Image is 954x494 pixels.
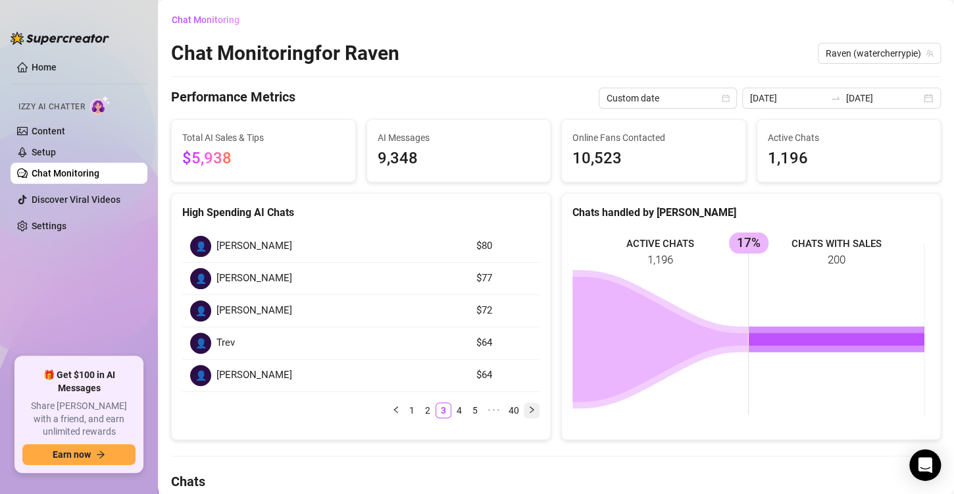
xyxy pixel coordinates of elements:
[11,32,109,45] img: logo-BBDzfeDw.svg
[524,402,540,418] li: Next Page
[468,403,482,418] a: 5
[216,303,292,319] span: [PERSON_NAME]
[476,335,532,351] article: $64
[182,204,540,221] div: High Spending AI Chats
[388,402,404,418] li: Previous Page
[216,271,292,287] span: [PERSON_NAME]
[436,403,451,418] a: 3
[190,300,211,321] div: 👤
[32,126,65,136] a: Content
[483,402,504,418] li: Next 5 Pages
[32,62,57,72] a: Home
[505,403,523,418] a: 40
[451,402,467,418] li: 4
[171,41,399,66] h2: Chat Monitoring for Raven
[32,194,120,205] a: Discover Viral Videos
[607,88,729,108] span: Custom date
[830,93,841,103] span: swap-right
[467,402,483,418] li: 5
[171,9,250,30] button: Chat Monitoring
[909,449,941,481] div: Open Intercom Messenger
[768,130,930,145] span: Active Chats
[53,449,91,460] span: Earn now
[436,402,451,418] li: 3
[190,333,211,354] div: 👤
[722,94,730,102] span: calendar
[190,365,211,386] div: 👤
[32,147,56,157] a: Setup
[18,101,85,113] span: Izzy AI Chatter
[190,268,211,289] div: 👤
[846,91,921,105] input: End date
[524,402,540,418] button: right
[190,236,211,257] div: 👤
[750,91,825,105] input: Start date
[528,406,536,414] span: right
[830,93,841,103] span: to
[388,402,404,418] button: left
[476,271,532,287] article: $77
[378,146,540,171] span: 9,348
[96,450,105,459] span: arrow-right
[404,402,420,418] li: 1
[216,335,235,351] span: Trev
[483,402,504,418] span: •••
[420,403,435,418] a: 2
[476,368,532,383] article: $64
[768,146,930,171] span: 1,196
[182,149,232,167] span: $5,938
[392,406,400,414] span: left
[826,43,933,63] span: Raven (watercherrypie)
[572,130,735,145] span: Online Fans Contacted
[504,402,524,418] li: 40
[926,49,934,57] span: team
[22,444,136,465] button: Earn nowarrow-right
[32,168,99,178] a: Chat Monitoring
[572,204,930,221] div: Chats handled by [PERSON_NAME]
[378,130,540,145] span: AI Messages
[22,369,136,395] span: 🎁 Get $100 in AI Messages
[171,472,941,491] h4: Chats
[182,130,345,145] span: Total AI Sales & Tips
[405,403,419,418] a: 1
[90,96,111,115] img: AI Chatter
[216,238,292,254] span: [PERSON_NAME]
[171,88,295,109] h4: Performance Metrics
[572,146,735,171] span: 10,523
[476,303,532,319] article: $72
[172,14,239,25] span: Chat Monitoring
[216,368,292,383] span: [PERSON_NAME]
[476,238,532,254] article: $80
[452,403,466,418] a: 4
[22,400,136,439] span: Share [PERSON_NAME] with a friend, and earn unlimited rewards
[32,221,66,231] a: Settings
[420,402,436,418] li: 2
